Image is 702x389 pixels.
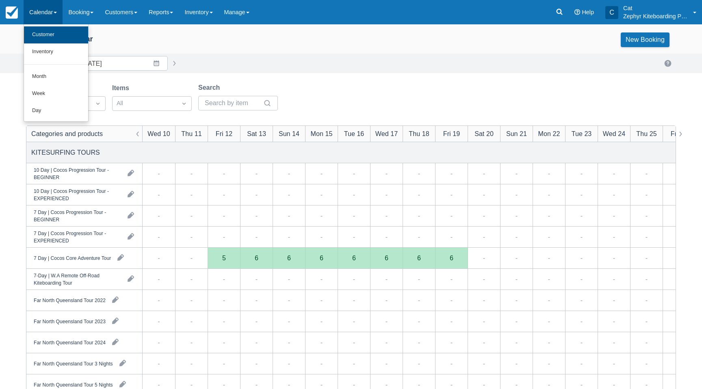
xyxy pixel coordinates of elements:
[516,169,518,178] div: -
[24,24,89,122] ul: Calendar
[256,295,258,305] div: -
[646,274,648,284] div: -
[256,190,258,199] div: -
[191,232,193,242] div: -
[386,232,388,242] div: -
[418,190,420,199] div: -
[6,6,18,19] img: checkfront-main-nav-mini-logo.png
[24,68,88,85] a: Month
[288,316,290,326] div: -
[646,295,648,305] div: -
[158,232,160,242] div: -
[288,232,290,242] div: -
[483,211,485,220] div: -
[435,248,468,269] div: 6
[24,43,88,61] a: Inventory
[574,9,580,15] i: Help
[418,337,420,347] div: -
[256,274,258,284] div: -
[191,211,193,220] div: -
[636,129,656,138] div: Thu 25
[34,381,113,388] div: Far North Queensland Tour 5 Nights
[646,190,648,199] div: -
[483,359,485,368] div: -
[474,129,494,138] div: Sat 20
[353,337,355,347] div: -
[94,99,102,108] span: Dropdown icon
[191,190,193,199] div: -
[451,169,453,178] div: -
[353,295,355,305] div: -
[34,318,106,325] div: Far North Queensland Tour 2023
[418,359,420,368] div: -
[581,169,583,178] div: -
[344,129,364,138] div: Tue 16
[605,6,618,19] div: C
[76,56,168,71] input: Date
[516,359,518,368] div: -
[279,129,299,138] div: Sun 14
[353,274,355,284] div: -
[646,316,648,326] div: -
[581,211,583,220] div: -
[451,211,453,220] div: -
[321,274,323,284] div: -
[613,274,615,284] div: -
[321,295,323,305] div: -
[181,129,201,138] div: Thu 11
[613,211,615,220] div: -
[147,129,170,138] div: Wed 10
[288,211,290,220] div: -
[321,211,323,220] div: -
[34,254,111,261] div: 7 Day | Cocos Core Adventure Tour
[223,211,225,220] div: -
[353,359,355,368] div: -
[613,253,615,263] div: -
[548,274,550,284] div: -
[288,359,290,368] div: -
[623,4,688,12] p: Cat
[223,190,225,199] div: -
[516,190,518,199] div: -
[418,316,420,326] div: -
[256,337,258,347] div: -
[158,337,160,347] div: -
[548,253,550,263] div: -
[418,169,420,178] div: -
[338,248,370,269] div: 6
[34,296,106,304] div: Far North Queensland Tour 2022
[386,169,388,178] div: -
[24,26,88,43] a: Customer
[191,169,193,178] div: -
[516,316,518,326] div: -
[451,274,453,284] div: -
[191,316,193,326] div: -
[646,232,648,242] div: -
[581,359,583,368] div: -
[386,274,388,284] div: -
[256,169,258,178] div: -
[34,339,106,346] div: Far North Queensland Tour 2024
[288,169,290,178] div: -
[158,316,160,326] div: -
[158,169,160,178] div: -
[548,190,550,199] div: -
[223,316,225,326] div: -
[321,169,323,178] div: -
[223,295,225,305] div: -
[386,190,388,199] div: -
[548,169,550,178] div: -
[353,190,355,199] div: -
[256,211,258,220] div: -
[483,169,485,178] div: -
[581,337,583,347] div: -
[158,274,160,284] div: -
[223,359,225,368] div: -
[613,359,615,368] div: -
[112,83,132,93] label: Items
[386,359,388,368] div: -
[191,337,193,347] div: -
[191,253,193,263] div: -
[483,190,485,199] div: -
[216,129,232,138] div: Fri 12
